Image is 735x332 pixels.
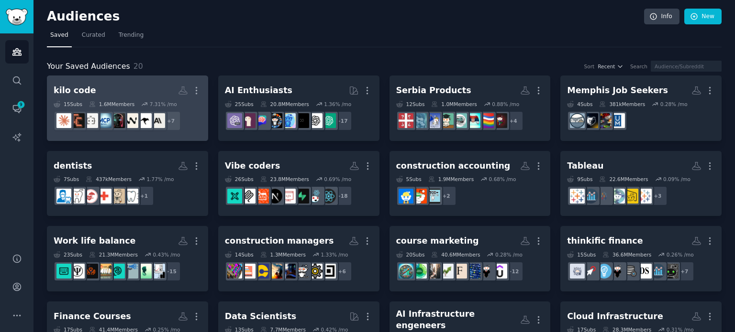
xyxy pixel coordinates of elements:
[225,101,254,107] div: 25 Sub s
[54,101,82,107] div: 15 Sub s
[218,151,379,216] a: Vibe coders26Subs23.8MMembers0.69% /mo+18reactreactjsSupabasewebdevnextjsProgrammerHumormcpLLMDevs
[492,264,507,278] img: Udemy
[82,31,105,40] span: Curated
[479,264,494,278] img: careerguidance
[647,186,668,206] div: + 3
[570,264,585,278] img: financialmodelling
[150,113,165,128] img: Anthropic
[425,189,440,203] img: CPA
[663,176,690,182] div: 0.09 % /mo
[5,97,29,120] a: 9
[56,264,71,278] img: WorkLifeMemes
[390,75,551,141] a: Serbia Products12Subs1.0MMembers0.88% /mo+4AskBalkansGayInSerbiaSerbiaGamingbalkans_irlstudentibi...
[241,189,256,203] img: mcp
[332,186,352,206] div: + 18
[83,113,98,128] img: AugmentCodeAI
[396,160,511,172] div: construction accounting
[110,264,125,278] img: Antipsychiatry
[567,311,663,322] div: Cloud Infrastructure
[570,189,585,203] img: tableau
[227,264,242,278] img: BIM_Technology
[567,101,592,107] div: 4 Sub s
[584,63,595,70] div: Sort
[97,264,111,278] img: MentalHealthIsland
[503,111,523,131] div: + 4
[134,62,143,71] span: 20
[110,113,125,128] img: aipromptprogramming
[660,101,688,107] div: 0.28 % /mo
[153,251,180,258] div: 0.43 % /mo
[70,189,85,203] img: Dentistry
[425,264,440,278] img: OnlineCourseFree
[570,113,585,128] img: memphis
[308,113,323,128] img: OpenAI
[599,101,645,107] div: 381k Members
[308,189,323,203] img: reactjs
[396,251,425,258] div: 20 Sub s
[412,113,427,128] img: finansije
[260,251,306,258] div: 1.3M Members
[644,9,679,25] a: Info
[597,264,612,278] img: Entrepreneur
[651,61,722,72] input: Audience/Subreddit
[161,111,181,131] div: + 7
[225,160,280,172] div: Vibe coders
[324,176,351,182] div: 0.69 % /mo
[260,176,309,182] div: 23.8M Members
[399,264,413,278] img: Affiliatemarketing
[503,261,523,281] div: + 12
[560,226,722,291] a: thinkific finance15Subs36.6MMembers0.26% /mo+7dataanalyticsdatasciencedataengineeringcareerguidan...
[281,264,296,278] img: WomenInConstruction
[479,113,494,128] img: GayInSerbia
[492,101,519,107] div: 0.88 % /mo
[583,189,598,203] img: analytics
[399,189,413,203] img: Construction
[267,264,282,278] img: civilengineering
[260,101,309,107] div: 20.8M Members
[54,311,131,322] div: Finance Courses
[54,160,92,172] div: dentists
[466,264,480,278] img: algotrading
[56,113,71,128] img: ClaudeAI
[225,85,292,96] div: AI Enthusiasts
[439,113,454,128] img: studenti
[225,251,254,258] div: 14 Sub s
[321,251,348,258] div: 1.33 % /mo
[412,264,427,278] img: ProductMarketing
[396,176,422,182] div: 5 Sub s
[308,264,323,278] img: ConstructionTech
[583,113,598,128] img: memphisgrizzlies
[47,28,72,47] a: Saved
[89,101,134,107] div: 1.6M Members
[254,113,269,128] img: ChatGPTPromptGenius
[17,101,25,108] span: 9
[583,264,598,278] img: PPC
[396,235,479,247] div: course marketing
[452,113,467,128] img: balkans_irl
[684,9,722,25] a: New
[431,251,480,258] div: 40.6M Members
[624,189,638,203] img: PowerBI
[137,264,152,278] img: malementalhealth
[466,113,480,128] img: SerbiaGaming
[602,251,651,258] div: 36.6M Members
[78,28,109,47] a: Curated
[598,63,615,70] span: Recent
[664,264,679,278] img: data
[225,176,254,182] div: 26 Sub s
[599,176,648,182] div: 22.6M Members
[630,63,647,70] div: Search
[47,226,208,291] a: Work life balance23Subs21.3MMembers0.43% /mo+15consultingmalementalhealthAdviceAntipsychiatryMent...
[146,176,174,182] div: 1.77 % /mo
[294,113,309,128] img: ArtificialInteligence
[560,75,722,141] a: Memphis Job Seekers4Subs381kMembers0.28% /moUofMemphisMemphis10memphisgrizzliesmemphis
[225,235,334,247] div: construction managers
[624,264,638,278] img: dataengineering
[123,189,138,203] img: CanadianDentists
[267,189,282,203] img: nextjs
[54,85,96,96] div: kilo code
[396,308,521,332] div: AI Infrastructure engeneers
[495,251,523,258] div: 0.28 % /mo
[321,264,336,278] img: Revu
[150,264,165,278] img: consulting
